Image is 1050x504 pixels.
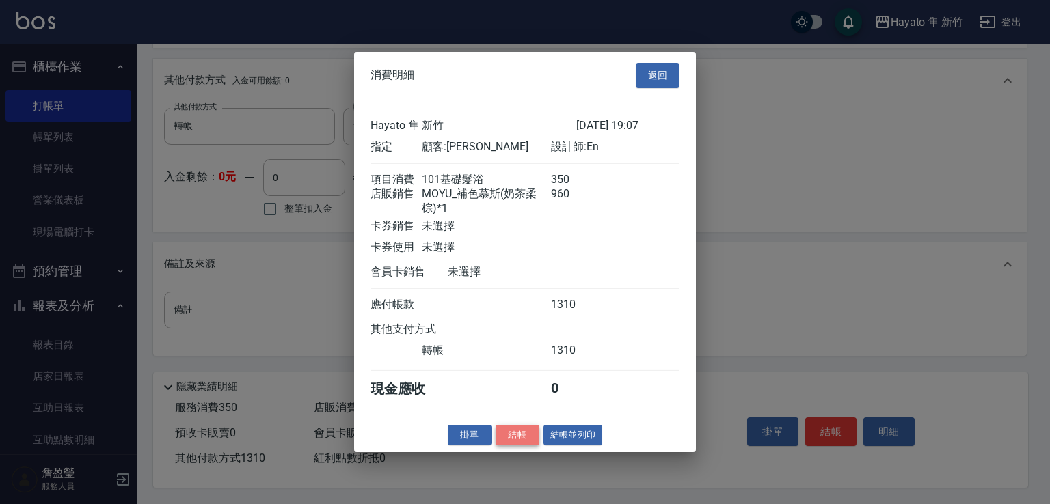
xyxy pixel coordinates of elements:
[422,139,550,154] div: 顧客: [PERSON_NAME]
[371,240,422,254] div: 卡券使用
[422,219,550,233] div: 未選擇
[551,186,602,215] div: 960
[371,68,414,82] span: 消費明細
[551,297,602,311] div: 1310
[543,424,603,445] button: 結帳並列印
[371,139,422,154] div: 指定
[576,118,679,132] div: [DATE] 19:07
[422,172,550,186] div: 101基礎髮浴
[551,343,602,357] div: 1310
[371,379,448,397] div: 現金應收
[371,186,422,215] div: 店販銷售
[371,297,422,311] div: 應付帳款
[371,172,422,186] div: 項目消費
[422,186,550,215] div: MOYU_補色慕斯(奶茶柔棕)*1
[448,264,576,279] div: 未選擇
[371,118,576,132] div: Hayato 隼 新竹
[422,240,550,254] div: 未選擇
[496,424,539,445] button: 結帳
[551,139,679,154] div: 設計師: En
[371,264,448,279] div: 會員卡銷售
[422,343,550,357] div: 轉帳
[371,322,474,336] div: 其他支付方式
[551,379,602,397] div: 0
[448,424,492,445] button: 掛單
[371,219,422,233] div: 卡券銷售
[551,172,602,186] div: 350
[636,63,679,88] button: 返回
